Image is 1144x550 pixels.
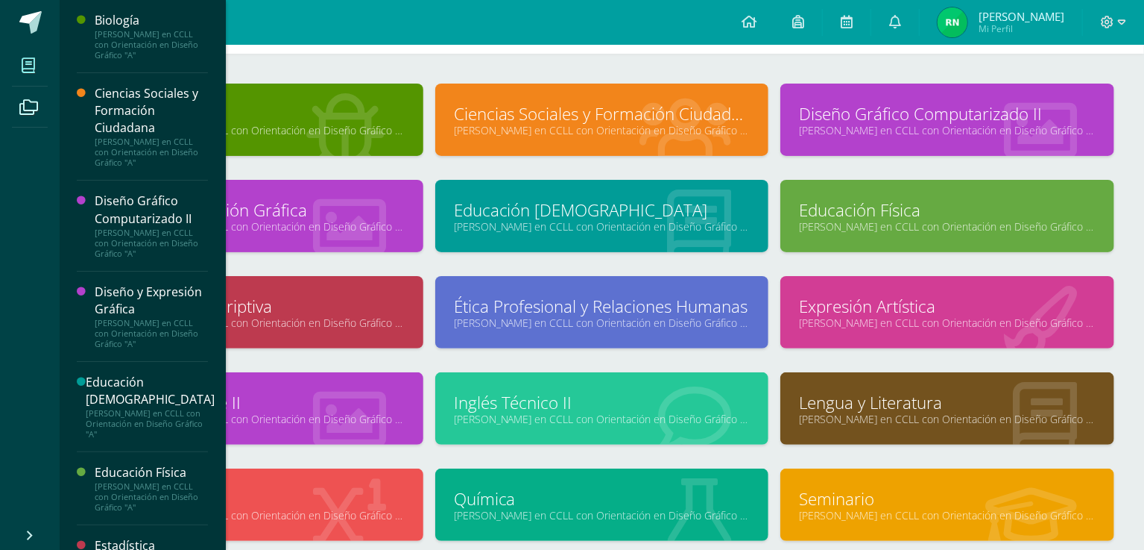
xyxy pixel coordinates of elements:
a: Lengua y Literatura [799,391,1096,414]
a: Educación Física[PERSON_NAME] en CCLL con Orientación en Diseño Gráfico "A" [95,464,208,513]
div: Diseño y Expresión Gráfica [95,284,208,318]
a: Expresión Artística [799,295,1096,318]
a: Matemática [108,487,405,510]
a: [PERSON_NAME] en CCLL con Orientación en Diseño Gráfico "A" [454,219,750,234]
a: Diseño Gráfico Computarizado II [799,102,1096,125]
div: [PERSON_NAME] en CCLL con Orientación en Diseño Gráfico "A" [95,481,208,513]
div: [PERSON_NAME] en CCLL con Orientación en Diseño Gráfico "A" [95,228,208,259]
a: Inglés Técnico II [454,391,750,414]
a: [PERSON_NAME] en CCLL con Orientación en Diseño Gráfico "A" [454,412,750,426]
a: Educación [DEMOGRAPHIC_DATA][PERSON_NAME] en CCLL con Orientación en Diseño Gráfico "A" [86,374,215,440]
a: [PERSON_NAME] en CCLL con Orientación en Diseño Gráfico "A" [108,508,405,522]
a: Ciencias Sociales y Formación Ciudadana[PERSON_NAME] en CCLL con Orientación en Diseño Gráfico "A" [95,85,208,168]
div: Ciencias Sociales y Formación Ciudadana [95,85,208,137]
div: [PERSON_NAME] en CCLL con Orientación en Diseño Gráfico "A" [95,318,208,349]
a: Diseño Gráfico Computarizado II[PERSON_NAME] en CCLL con Orientación en Diseño Gráfico "A" [95,193,208,258]
div: [PERSON_NAME] en CCLL con Orientación en Diseño Gráfico "A" [95,29,208,60]
a: Ciencias Sociales y Formación Ciudadana [454,102,750,125]
a: Estadística Descriptiva [108,295,405,318]
a: Biología [108,102,405,125]
span: Mi Perfil [979,22,1064,35]
div: Biología [95,12,208,29]
a: Educación Física [799,199,1096,222]
span: [PERSON_NAME] [979,9,1064,24]
a: Biología[PERSON_NAME] en CCLL con Orientación en Diseño Gráfico "A" [95,12,208,60]
a: [PERSON_NAME] en CCLL con Orientación en Diseño Gráfico "A" [799,219,1096,234]
img: 2c7c363a4858e7d0ca49c195bd05804a.png [938,7,967,37]
div: [PERSON_NAME] en CCLL con Orientación en Diseño Gráfico "A" [86,408,215,440]
a: Historia del Arte II [108,391,405,414]
a: [PERSON_NAME] en CCLL con Orientación en Diseño Gráfico "A" [799,123,1096,137]
a: [PERSON_NAME] en CCLL con Orientación en Diseño Gráfico "A" [454,316,750,330]
a: [PERSON_NAME] en CCLL con Orientación en Diseño Gráfico "A" [108,316,405,330]
a: [PERSON_NAME] en CCLL con Orientación en Diseño Gráfico "A" [799,508,1096,522]
div: [PERSON_NAME] en CCLL con Orientación en Diseño Gráfico "A" [95,137,208,168]
a: Ética Profesional y Relaciones Humanas [454,295,750,318]
a: [PERSON_NAME] en CCLL con Orientación en Diseño Gráfico "A" [108,412,405,426]
a: Diseño y Expresión Gráfica[PERSON_NAME] en CCLL con Orientación en Diseño Gráfico "A" [95,284,208,349]
a: Seminario [799,487,1096,510]
a: [PERSON_NAME] en CCLL con Orientación en Diseño Gráfico "A" [454,508,750,522]
a: [PERSON_NAME] en CCLL con Orientación en Diseño Gráfico "A" [799,316,1096,330]
div: Diseño Gráfico Computarizado II [95,193,208,227]
a: Química [454,487,750,510]
a: [PERSON_NAME] en CCLL con Orientación en Diseño Gráfico "A" [108,219,405,234]
a: [PERSON_NAME] en CCLL con Orientación en Diseño Gráfico "A" [454,123,750,137]
a: Diseño y Expresión Gráfica [108,199,405,222]
div: Educación Física [95,464,208,481]
a: Educación [DEMOGRAPHIC_DATA] [454,199,750,222]
a: [PERSON_NAME] en CCLL con Orientación en Diseño Gráfico "A" [108,123,405,137]
a: [PERSON_NAME] en CCLL con Orientación en Diseño Gráfico "A" [799,412,1096,426]
div: Educación [DEMOGRAPHIC_DATA] [86,374,215,408]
